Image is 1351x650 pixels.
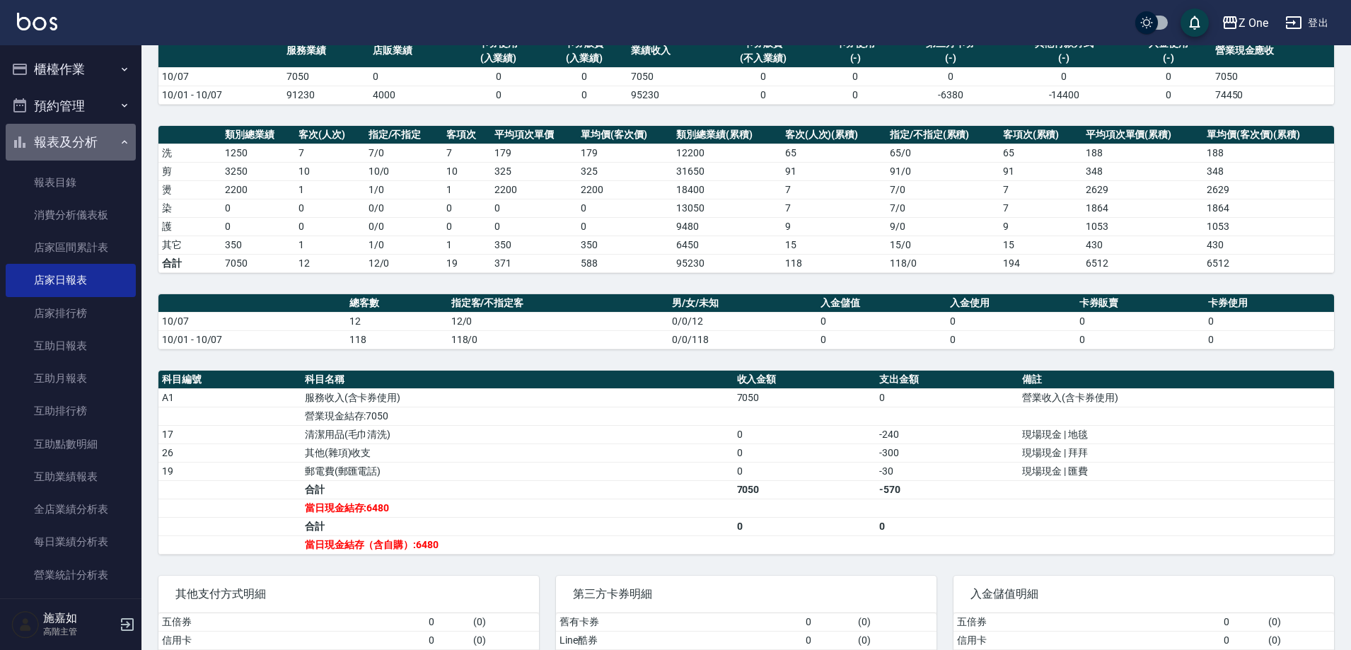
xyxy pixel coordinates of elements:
button: 預約管理 [6,88,136,124]
td: 7 [999,180,1082,199]
td: 18400 [673,180,781,199]
th: 入金儲值 [817,294,946,313]
td: 0 [734,517,876,535]
td: 65 [782,144,886,162]
td: 0 [714,67,813,86]
td: 合計 [158,254,221,272]
td: 1864 [1082,199,1204,217]
td: 0 [443,199,491,217]
td: 0 [1205,330,1334,349]
th: 平均項次單價(累積) [1082,126,1204,144]
td: 12/0 [448,312,669,330]
th: 單均價(客次價) [577,126,673,144]
td: 350 [491,236,577,254]
th: 客項次(累積) [999,126,1082,144]
th: 支出金額 [876,371,1019,389]
td: 95230 [673,254,781,272]
td: 10 [295,162,365,180]
td: 7050 [627,67,714,86]
td: 7 / 0 [886,180,999,199]
td: 清潔用品(毛巾清洗) [301,425,734,443]
td: 1 [443,180,491,199]
td: 91230 [283,86,369,104]
td: 0 [734,462,876,480]
td: 0 [802,631,855,649]
td: 1053 [1203,217,1334,236]
th: 類別總業績(累積) [673,126,781,144]
td: 10 / 0 [365,162,443,180]
td: 0 [491,199,577,217]
td: 118 [782,254,886,272]
td: 7050 [734,388,876,407]
td: 4000 [369,86,456,104]
td: 2200 [577,180,673,199]
td: 65 / 0 [886,144,999,162]
td: 179 [491,144,577,162]
td: 郵電費(郵匯電話) [301,462,734,480]
table: a dense table [158,35,1334,105]
td: 7050 [221,254,295,272]
td: 371 [491,254,577,272]
a: 互助排行榜 [6,395,136,427]
td: 1864 [1203,199,1334,217]
td: 348 [1203,162,1334,180]
button: 登出 [1280,10,1334,36]
span: 第三方卡券明細 [573,587,920,601]
td: 12/0 [365,254,443,272]
td: 9 [999,217,1082,236]
td: 588 [577,254,673,272]
td: 10/01 - 10/07 [158,86,283,104]
td: 179 [577,144,673,162]
td: 430 [1082,236,1204,254]
div: (不入業績) [717,51,809,66]
button: save [1181,8,1209,37]
td: 現場現金 | 拜拜 [1019,443,1334,462]
td: 燙 [158,180,221,199]
td: 10 [443,162,491,180]
a: 店家排行榜 [6,297,136,330]
td: 1 [443,236,491,254]
td: 0 [1125,86,1212,104]
td: 0 [714,86,813,104]
th: 類別總業績 [221,126,295,144]
th: 單均價(客次價)(累積) [1203,126,1334,144]
td: -14400 [1003,86,1125,104]
th: 指定/不指定(累積) [886,126,999,144]
td: ( 0 ) [854,613,937,632]
td: 7 / 0 [886,199,999,217]
th: 平均項次單價 [491,126,577,144]
td: 0 [1205,312,1334,330]
th: 店販業績 [369,35,456,68]
td: 0 [295,217,365,236]
td: 95230 [627,86,714,104]
td: 26 [158,443,301,462]
th: 客次(人次) [295,126,365,144]
td: 7 [999,199,1082,217]
th: 服務業績 [283,35,369,68]
td: 0/0/12 [668,312,817,330]
td: 0 [876,388,1019,407]
td: 91 / 0 [886,162,999,180]
span: 入金儲值明細 [970,587,1317,601]
td: 118/0 [886,254,999,272]
td: 91 [782,162,886,180]
td: A1 [158,388,301,407]
button: Z One [1216,8,1274,37]
td: 其他(雜項)收支 [301,443,734,462]
td: 當日現金結存:6480 [301,499,734,517]
td: 現場現金 | 地毯 [1019,425,1334,443]
td: 6512 [1082,254,1204,272]
td: 1053 [1082,217,1204,236]
td: 3250 [221,162,295,180]
td: 13050 [673,199,781,217]
a: 互助業績報表 [6,460,136,493]
td: 10/07 [158,312,346,330]
td: ( 0 ) [1265,631,1334,649]
span: 其他支付方式明細 [175,587,522,601]
td: 0 [1220,613,1265,632]
td: 7050 [734,480,876,499]
a: 互助日報表 [6,330,136,362]
td: 合計 [301,517,734,535]
th: 卡券販賣 [1076,294,1205,313]
td: 188 [1082,144,1204,162]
